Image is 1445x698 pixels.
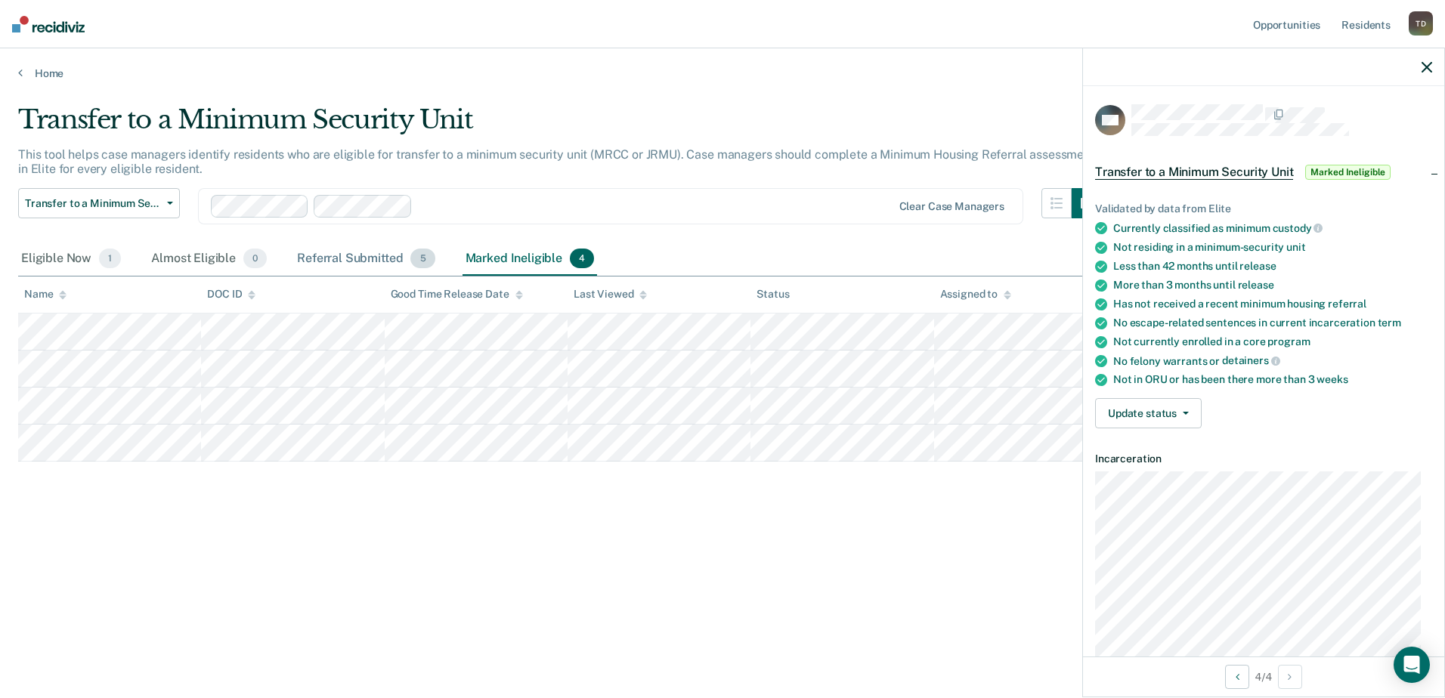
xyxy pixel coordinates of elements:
div: Eligible Now [18,242,124,276]
span: 5 [410,249,435,268]
span: 0 [243,249,267,268]
div: Status [757,288,789,301]
div: Currently classified as minimum [1113,221,1432,235]
img: Recidiviz [12,16,85,32]
span: Transfer to a Minimum Security Unit [1095,165,1293,180]
a: Home [18,66,1427,80]
span: 4 [570,249,594,268]
button: Update status [1095,398,1202,428]
div: Less than 42 months until [1113,260,1432,273]
div: Not currently enrolled in a core [1113,335,1432,348]
div: T D [1409,11,1433,36]
span: 1 [99,249,121,268]
p: This tool helps case managers identify residents who are eligible for transfer to a minimum secur... [18,147,1095,176]
div: More than 3 months until [1113,279,1432,292]
span: custody [1273,222,1323,234]
div: Marked Ineligible [463,242,598,276]
span: referral [1328,298,1366,310]
div: DOC ID [207,288,255,301]
div: No escape-related sentences in current incarceration [1113,317,1432,329]
div: Name [24,288,67,301]
button: Next Opportunity [1278,665,1302,689]
div: Last Viewed [574,288,647,301]
div: Good Time Release Date [391,288,523,301]
button: Previous Opportunity [1225,665,1249,689]
div: Assigned to [940,288,1011,301]
div: Almost Eligible [148,242,270,276]
div: 4 / 4 [1083,656,1444,696]
div: Validated by data from Elite [1095,202,1432,215]
dt: Incarceration [1095,452,1432,465]
div: No felony warrants or [1113,354,1432,368]
span: Marked Ineligible [1305,165,1391,180]
div: Not residing in a minimum-security [1113,241,1432,254]
span: detainers [1222,354,1280,366]
div: Open Intercom Messenger [1394,647,1430,683]
span: term [1378,317,1401,329]
span: release [1238,279,1274,291]
span: program [1267,335,1310,347]
div: Referral Submitted [294,242,438,276]
span: weeks [1317,373,1348,385]
div: Transfer to a Minimum Security Unit [18,104,1102,147]
div: Transfer to a Minimum Security UnitMarked Ineligible [1083,148,1444,196]
div: Clear case managers [899,200,1004,213]
div: Not in ORU or has been there more than 3 [1113,373,1432,386]
div: Has not received a recent minimum housing [1113,298,1432,310]
span: Transfer to a Minimum Security Unit [25,197,161,210]
span: release [1239,260,1276,272]
span: unit [1286,241,1305,253]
